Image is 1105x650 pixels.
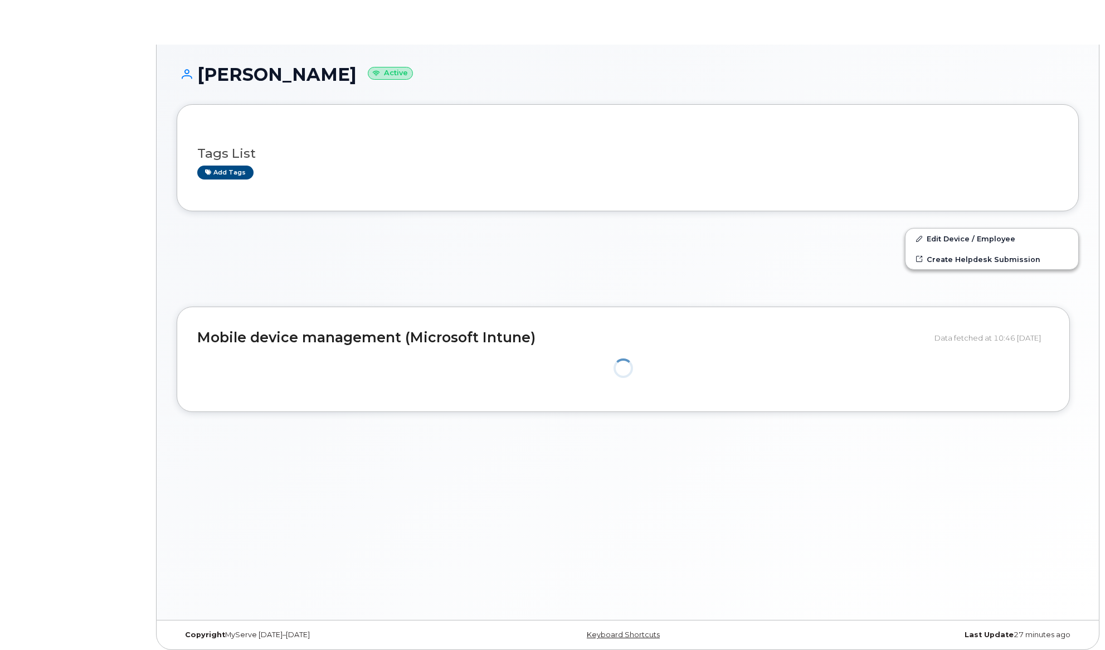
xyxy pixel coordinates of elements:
[906,249,1078,269] a: Create Helpdesk Submission
[197,166,254,180] a: Add tags
[778,630,1079,639] div: 27 minutes ago
[177,65,1079,84] h1: [PERSON_NAME]
[197,147,1058,161] h3: Tags List
[965,630,1014,639] strong: Last Update
[197,330,926,346] h2: Mobile device management (Microsoft Intune)
[934,327,1049,348] div: Data fetched at 10:46 [DATE]
[587,630,660,639] a: Keyboard Shortcuts
[368,67,413,80] small: Active
[177,630,478,639] div: MyServe [DATE]–[DATE]
[906,229,1078,249] a: Edit Device / Employee
[185,630,225,639] strong: Copyright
